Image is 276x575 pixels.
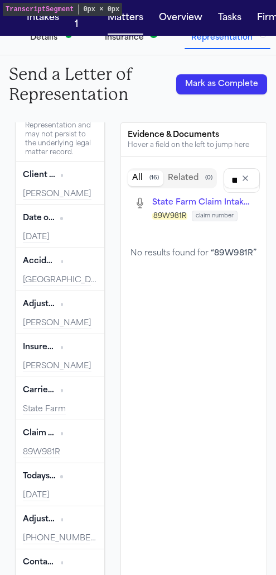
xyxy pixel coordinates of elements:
button: All documents [128,170,163,186]
button: Intakes [22,7,64,29]
div: Adjuster Contact (optional) [16,506,104,549]
div: Date of Loss (optional) [16,205,104,248]
span: Accident Location [23,256,57,267]
div: [GEOGRAPHIC_DATA], [GEOGRAPHIC_DATA] [23,275,98,286]
div: [PERSON_NAME] [23,189,98,200]
button: Related documents [163,170,217,186]
button: Overview [154,7,207,29]
div: Carrier Name (optional) [16,377,104,420]
div: [PERSON_NAME] [23,318,98,329]
div: Client Name (optional) [16,162,104,205]
mark: 89W981R [152,213,187,220]
div: Accident Location (optional) [16,248,104,291]
div: Todays Date (optional) [16,463,104,506]
span: Insured Name [23,342,56,353]
span: No citation [61,174,63,177]
span: claim number [192,211,238,221]
div: Claim Number (optional) [16,420,104,463]
span: Claim Number [23,428,56,439]
button: Matters [103,7,148,29]
span: No citation [60,475,62,478]
span: No citation [61,432,63,435]
div: 89W981R [23,447,98,458]
span: “ 89W981R ” [211,249,256,258]
span: Adjuster Name [23,299,56,310]
span: Todays Date [23,471,56,482]
span: Carrier Name [23,385,56,396]
div: No results found for [130,248,256,259]
div: [PERSON_NAME] [23,361,98,372]
span: Contact Method [23,557,57,568]
span: Adjuster Contact [23,514,57,525]
span: No citation [61,389,63,392]
button: Mark as Complete [176,74,267,94]
div: State Farm [23,404,98,415]
span: ( 16 ) [149,174,159,182]
div: Document browser [128,164,260,282]
span: No citation [61,303,62,306]
div: [DATE] [23,490,98,501]
button: Open State Farm Claim Intake Call Transcript – Jessica Hart (8/8/2025 Auto Accident) [152,197,253,208]
input: Search references [224,168,260,193]
div: Evidence & Documents [128,130,260,141]
h2: Send a Letter of Representation [9,64,176,104]
span: No citation [61,260,63,263]
div: [DATE] [23,232,98,243]
span: No citation [60,217,62,220]
div: Adjuster Name (optional) [16,291,104,334]
button: Send a Letter of Representation [185,17,270,48]
button: Clear input [238,170,253,186]
div: Hover a field on the left to jump here [128,141,260,150]
span: Client Name [23,170,56,181]
span: No citation [61,561,63,564]
div: Insured Name (optional) [16,334,104,377]
span: Date of Loss [23,213,56,224]
span: No citation [61,346,63,349]
span: ( 0 ) [205,174,212,182]
div: [PHONE_NUMBER] [23,533,98,544]
button: Tasks [214,7,246,29]
span: No citation [61,518,63,521]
